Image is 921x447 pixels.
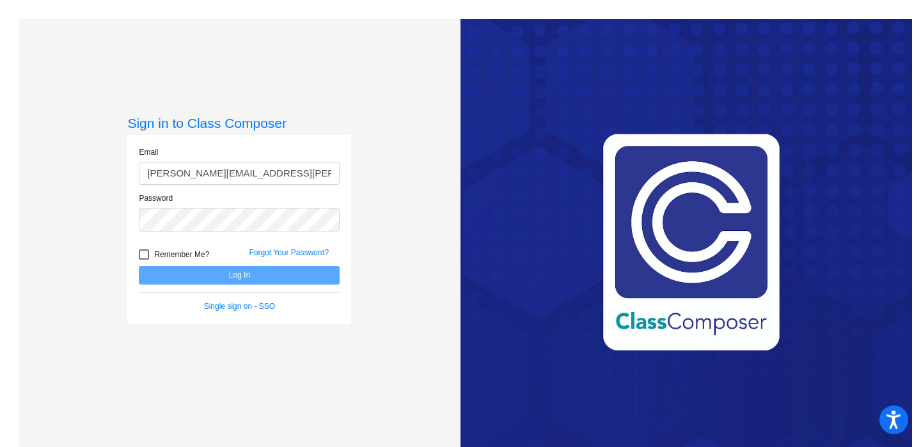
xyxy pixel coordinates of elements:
[139,192,173,204] label: Password
[249,248,329,257] a: Forgot Your Password?
[139,266,340,285] button: Log In
[127,115,351,131] h3: Sign in to Class Composer
[154,247,209,262] span: Remember Me?
[204,302,275,311] a: Single sign on - SSO
[139,146,158,158] label: Email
